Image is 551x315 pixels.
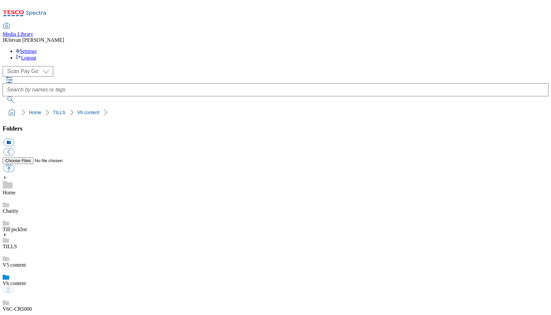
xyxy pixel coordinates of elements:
a: Charity [3,208,18,214]
nav: breadcrumb [3,106,548,119]
a: Logout [16,55,36,61]
a: V5 content [3,262,26,268]
a: home [7,107,17,118]
a: Till picklist [3,227,27,232]
a: V6C-CR5000 [3,306,32,312]
a: V6 content [3,280,26,286]
a: V6 content [77,110,99,115]
a: Media Library [3,23,33,37]
input: Search by names or tags [3,83,548,96]
a: Home [3,190,15,195]
a: TILLS [53,110,65,115]
a: Settings [16,48,37,54]
span: Media Library [3,31,33,37]
a: Home [29,110,41,115]
span: IK [3,37,8,43]
span: Istvan [PERSON_NAME] [8,37,64,43]
a: TILLS [3,244,17,249]
h3: Folders [3,125,548,132]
